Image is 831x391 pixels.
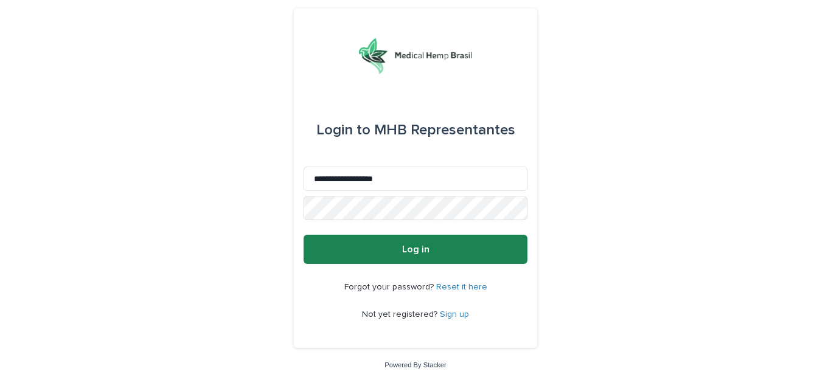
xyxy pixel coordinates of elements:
[316,123,370,137] span: Login to
[440,310,469,319] a: Sign up
[436,283,487,291] a: Reset it here
[344,283,436,291] span: Forgot your password?
[402,244,429,254] span: Log in
[359,38,472,74] img: 4UqDjhnrSSm1yqNhTQ7x
[304,235,527,264] button: Log in
[316,113,515,147] div: MHB Representantes
[384,361,446,369] a: Powered By Stacker
[362,310,440,319] span: Not yet registered?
